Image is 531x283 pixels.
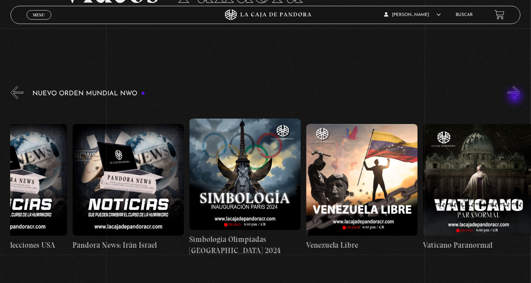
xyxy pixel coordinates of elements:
[456,13,473,17] a: Buscar
[306,239,417,251] h4: Venezuela Libre
[384,13,441,17] span: [PERSON_NAME]
[189,234,301,256] h4: Simbología Olimpiadas [GEOGRAPHIC_DATA] 2024
[31,19,48,24] span: Cerrar
[189,104,301,270] a: Simbología Olimpiadas [GEOGRAPHIC_DATA] 2024
[32,90,145,97] h3: Nuevo Orden Mundial NWO
[72,239,184,251] h4: Pandora News: Irán Israel
[33,13,45,17] span: Menu
[11,86,23,99] button: Previous
[495,10,504,20] a: View your shopping cart
[72,104,184,270] a: Pandora News: Irán Israel
[508,86,520,99] button: Next
[306,104,417,270] a: Venezuela Libre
